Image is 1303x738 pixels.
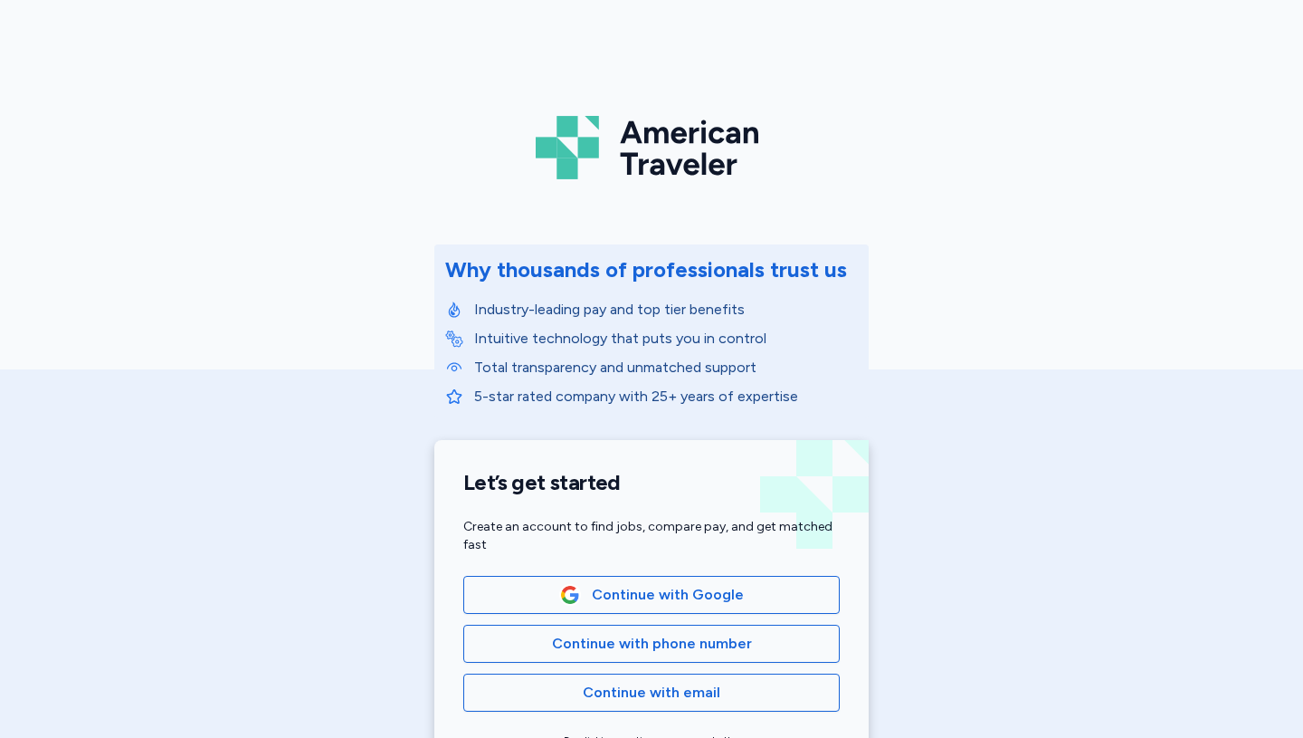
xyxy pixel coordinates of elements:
span: Continue with Google [592,584,744,606]
img: Logo [536,109,767,187]
img: Google Logo [560,585,580,605]
button: Continue with phone number [463,625,840,663]
p: Industry-leading pay and top tier benefits [474,299,858,321]
button: Google LogoContinue with Google [463,576,840,614]
span: Continue with phone number [552,633,752,655]
div: Create an account to find jobs, compare pay, and get matched fast [463,518,840,554]
button: Continue with email [463,674,840,712]
p: 5-star rated company with 25+ years of expertise [474,386,858,407]
div: Why thousands of professionals trust us [445,255,847,284]
p: Intuitive technology that puts you in control [474,328,858,350]
h1: Let’s get started [463,469,840,496]
p: Total transparency and unmatched support [474,357,858,379]
span: Continue with email [583,682,720,704]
